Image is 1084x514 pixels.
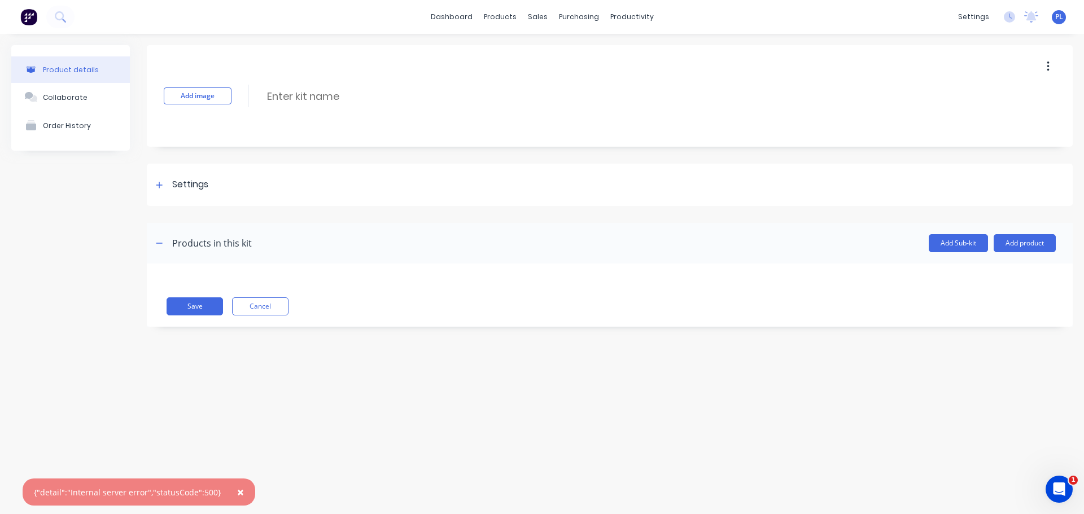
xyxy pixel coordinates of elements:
[522,8,553,25] div: sales
[553,8,605,25] div: purchasing
[167,297,223,315] button: Save
[34,486,221,498] div: {"detail":"Internal server error","statusCode":500}
[20,8,37,25] img: Factory
[226,478,255,506] button: Close
[425,8,478,25] a: dashboard
[929,234,988,252] button: Add Sub-kit
[172,178,208,192] div: Settings
[11,83,130,111] button: Collaborate
[11,56,130,83] button: Product details
[605,8,659,25] div: productivity
[1055,12,1063,22] span: PL
[43,93,88,102] div: Collaborate
[1069,476,1078,485] span: 1
[232,297,289,315] button: Cancel
[478,8,522,25] div: products
[237,484,244,500] span: ×
[266,88,466,104] input: Enter kit name
[43,65,99,74] div: Product details
[994,234,1056,252] button: Add product
[11,111,130,139] button: Order History
[952,8,995,25] div: settings
[43,121,91,130] div: Order History
[172,236,252,250] div: Products in this kit
[1046,476,1073,503] iframe: Intercom live chat
[164,87,231,104] button: Add image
